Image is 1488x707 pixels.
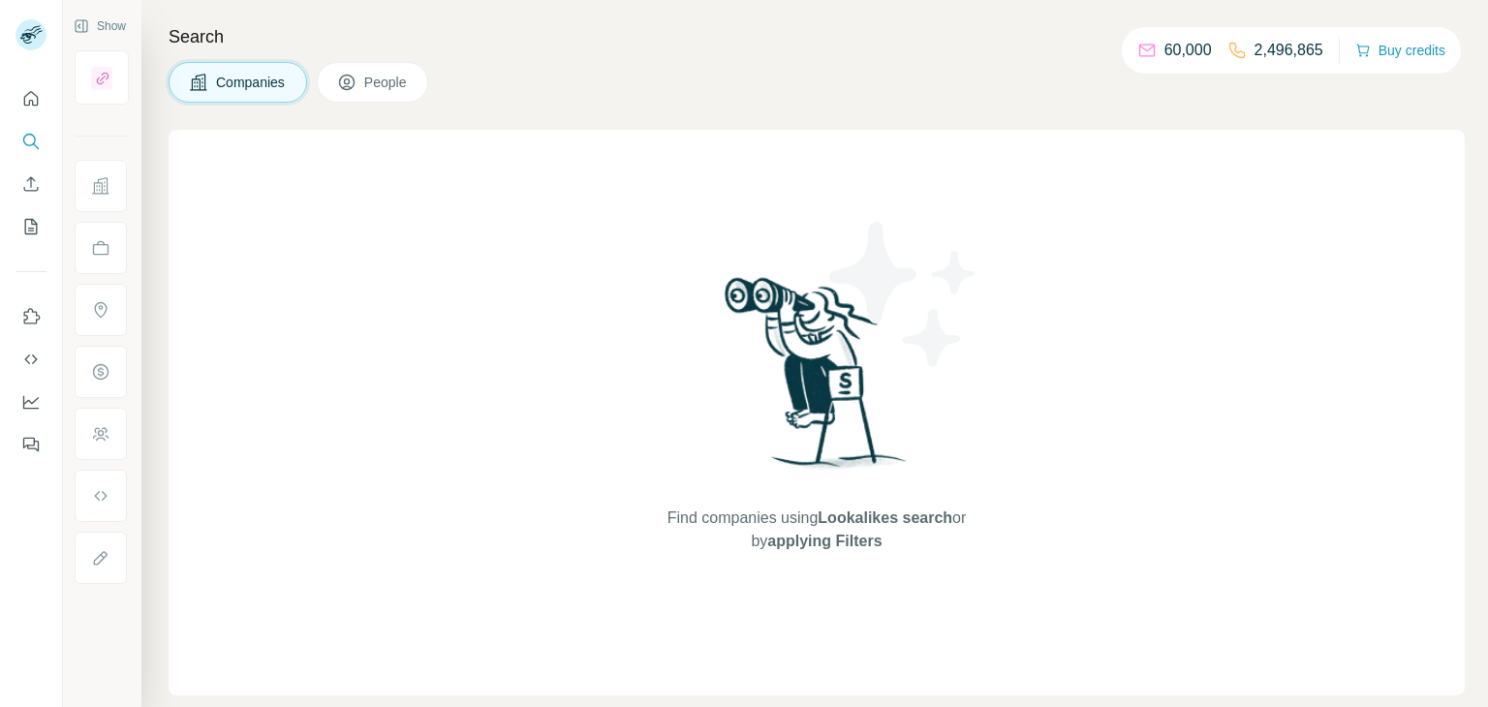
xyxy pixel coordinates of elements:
span: Companies [216,73,287,92]
h4: Search [169,23,1465,50]
button: Buy credits [1355,37,1445,64]
span: Lookalikes search [818,509,952,526]
button: Use Surfe on LinkedIn [15,299,46,334]
button: Show [60,12,139,41]
p: 60,000 [1164,39,1212,62]
button: Enrich CSV [15,167,46,201]
span: Find companies using or by [662,507,972,553]
p: 2,496,865 [1255,39,1323,62]
button: Use Surfe API [15,342,46,377]
span: People [364,73,409,92]
button: My lists [15,209,46,244]
img: Surfe Illustration - Woman searching with binoculars [716,272,917,488]
img: Surfe Illustration - Stars [817,207,991,382]
button: Dashboard [15,384,46,419]
button: Search [15,124,46,159]
button: Feedback [15,427,46,462]
span: applying Filters [767,533,882,549]
button: Quick start [15,81,46,116]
